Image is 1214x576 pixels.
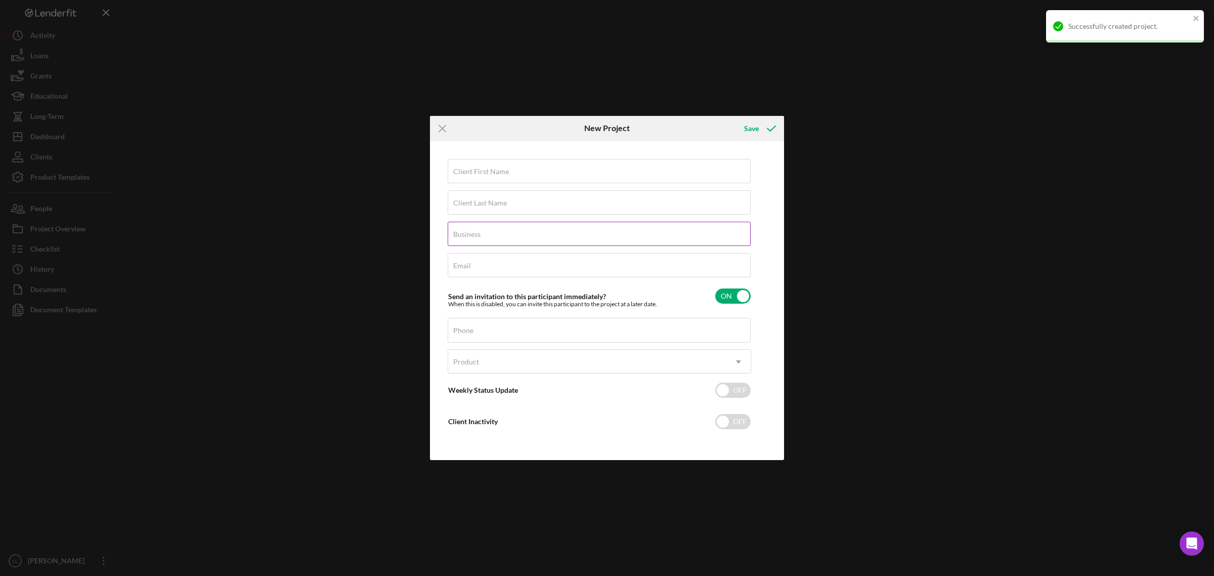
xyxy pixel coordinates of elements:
label: Phone [453,326,473,335]
label: Weekly Status Update [448,386,518,394]
h6: New Project [584,124,630,133]
button: Save [734,118,784,139]
label: Business [453,230,481,238]
button: close [1193,14,1200,24]
label: Client First Name [453,168,509,176]
div: Open Intercom Messenger [1180,531,1204,556]
div: When this is disabled, you can invite this participant to the project at a later date. [448,301,657,308]
label: Send an invitation to this participant immediately? [448,292,606,301]
div: Successfully created project. [1068,22,1190,30]
label: Client Inactivity [448,417,498,426]
label: Email [453,262,471,270]
div: Product [453,358,479,366]
label: Client Last Name [453,199,507,207]
div: Save [744,118,759,139]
